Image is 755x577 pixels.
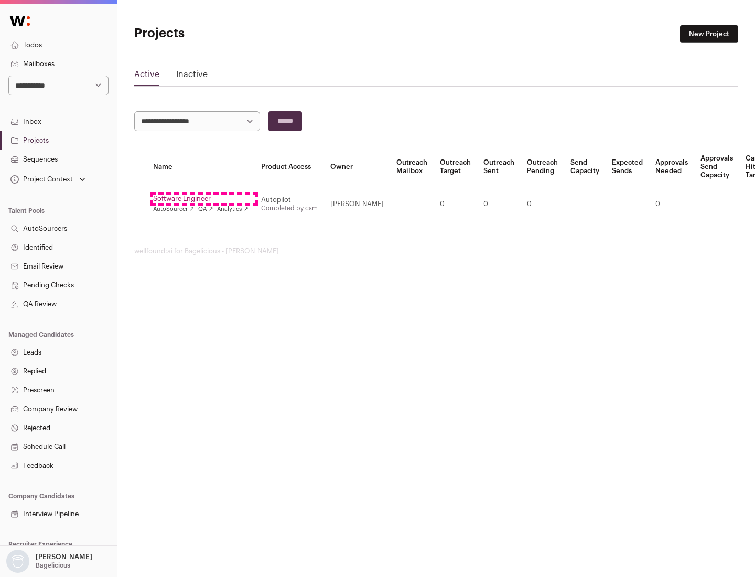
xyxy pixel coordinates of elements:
[134,247,738,255] footer: wellfound:ai for Bagelicious - [PERSON_NAME]
[255,148,324,186] th: Product Access
[694,148,739,186] th: Approvals Send Capacity
[261,196,318,204] div: Autopilot
[261,205,318,211] a: Completed by csm
[6,550,29,573] img: nopic.png
[147,148,255,186] th: Name
[390,148,434,186] th: Outreach Mailbox
[8,175,73,184] div: Project Context
[198,205,213,213] a: QA ↗
[434,186,477,222] td: 0
[153,205,194,213] a: AutoSourcer ↗
[680,25,738,43] a: New Project
[324,148,390,186] th: Owner
[434,148,477,186] th: Outreach Target
[176,68,208,85] a: Inactive
[134,68,159,85] a: Active
[217,205,248,213] a: Analytics ↗
[36,553,92,561] p: [PERSON_NAME]
[4,550,94,573] button: Open dropdown
[477,186,521,222] td: 0
[521,148,564,186] th: Outreach Pending
[4,10,36,31] img: Wellfound
[324,186,390,222] td: [PERSON_NAME]
[477,148,521,186] th: Outreach Sent
[134,25,336,42] h1: Projects
[153,195,249,203] a: Software Engineer
[521,186,564,222] td: 0
[649,148,694,186] th: Approvals Needed
[606,148,649,186] th: Expected Sends
[8,172,88,187] button: Open dropdown
[649,186,694,222] td: 0
[36,561,70,570] p: Bagelicious
[564,148,606,186] th: Send Capacity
